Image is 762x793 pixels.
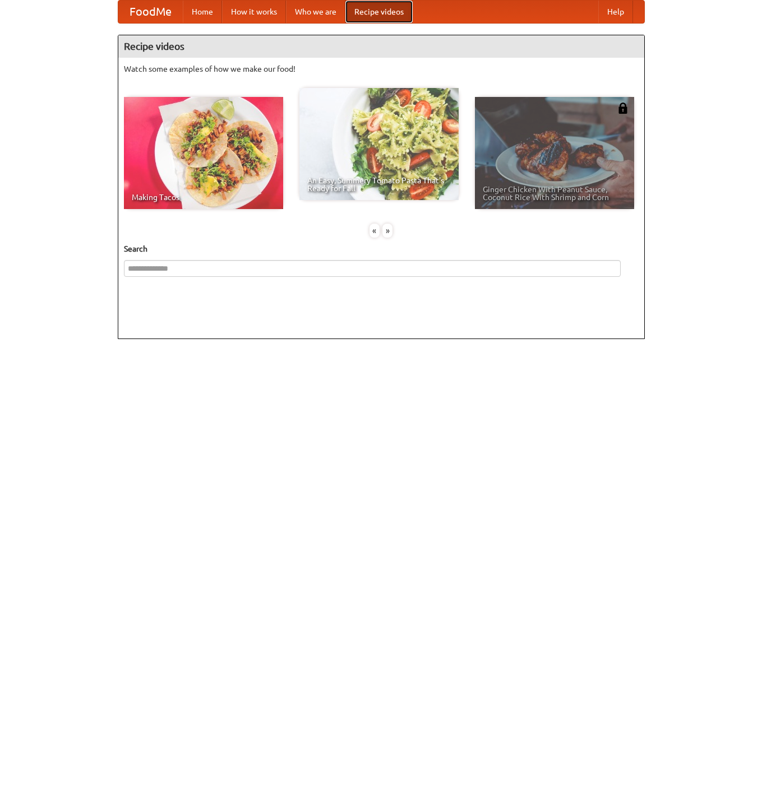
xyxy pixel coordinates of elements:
span: An Easy, Summery Tomato Pasta That's Ready for Fall [307,177,451,192]
div: « [370,224,380,238]
a: FoodMe [118,1,183,23]
h5: Search [124,243,639,254]
a: How it works [222,1,286,23]
a: Home [183,1,222,23]
h4: Recipe videos [118,35,644,58]
a: An Easy, Summery Tomato Pasta That's Ready for Fall [299,88,459,200]
a: Who we are [286,1,345,23]
a: Making Tacos [124,97,283,209]
a: Help [598,1,633,23]
img: 483408.png [617,103,629,114]
div: » [382,224,392,238]
p: Watch some examples of how we make our food! [124,63,639,75]
a: Recipe videos [345,1,413,23]
span: Making Tacos [132,193,275,201]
